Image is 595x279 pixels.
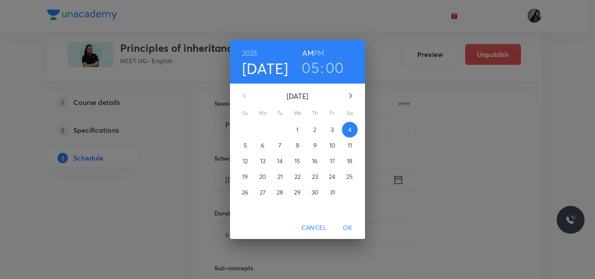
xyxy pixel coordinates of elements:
[311,188,318,197] p: 30
[255,109,270,118] span: Mo
[302,47,313,59] button: AM
[348,125,352,134] p: 4
[342,153,358,169] button: 18
[313,125,316,134] p: 2
[260,157,265,165] p: 13
[272,169,288,185] button: 21
[294,188,301,197] p: 29
[255,153,270,169] button: 13
[342,138,358,153] button: 11
[255,169,270,185] button: 20
[320,58,324,77] h3: :
[237,185,253,200] button: 26
[347,157,352,165] p: 18
[301,58,319,77] button: 05
[312,157,318,165] p: 16
[307,153,323,169] button: 16
[261,141,264,150] p: 6
[259,172,266,181] p: 20
[325,122,340,138] button: 3
[290,169,305,185] button: 22
[255,185,270,200] button: 27
[313,141,317,150] p: 9
[290,138,305,153] button: 8
[260,188,266,197] p: 27
[330,188,335,197] p: 31
[296,125,298,134] p: 1
[272,138,288,153] button: 7
[255,138,270,153] button: 6
[331,125,334,134] p: 3
[307,109,323,118] span: Th
[237,153,253,169] button: 12
[325,153,340,169] button: 17
[242,172,248,181] p: 19
[329,141,335,150] p: 10
[296,141,299,150] p: 8
[325,138,340,153] button: 10
[325,169,340,185] button: 24
[242,47,258,59] button: 2025
[342,122,358,138] button: 4
[325,185,340,200] button: 31
[290,185,305,200] button: 29
[278,141,281,150] p: 7
[314,47,324,59] button: PM
[255,91,340,101] p: [DATE]
[337,222,358,233] span: OK
[312,172,318,181] p: 23
[237,169,253,185] button: 19
[342,109,358,118] span: Sa
[277,157,283,165] p: 14
[277,172,283,181] p: 21
[346,172,353,181] p: 25
[329,172,335,181] p: 24
[348,141,352,150] p: 11
[307,138,323,153] button: 9
[272,153,288,169] button: 14
[294,172,301,181] p: 22
[290,122,305,138] button: 1
[342,169,358,185] button: 25
[237,109,253,118] span: Su
[277,188,283,197] p: 28
[325,58,344,77] button: 00
[294,157,300,165] p: 15
[307,122,323,138] button: 2
[272,109,288,118] span: Tu
[242,59,288,77] button: [DATE]
[334,220,362,236] button: OK
[298,220,330,236] button: Cancel
[290,153,305,169] button: 15
[290,109,305,118] span: We
[325,109,340,118] span: Fr
[307,169,323,185] button: 23
[307,185,323,200] button: 30
[237,138,253,153] button: 5
[272,185,288,200] button: 28
[243,141,247,150] p: 5
[243,157,248,165] p: 12
[301,222,327,233] span: Cancel
[242,188,248,197] p: 26
[330,157,335,165] p: 17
